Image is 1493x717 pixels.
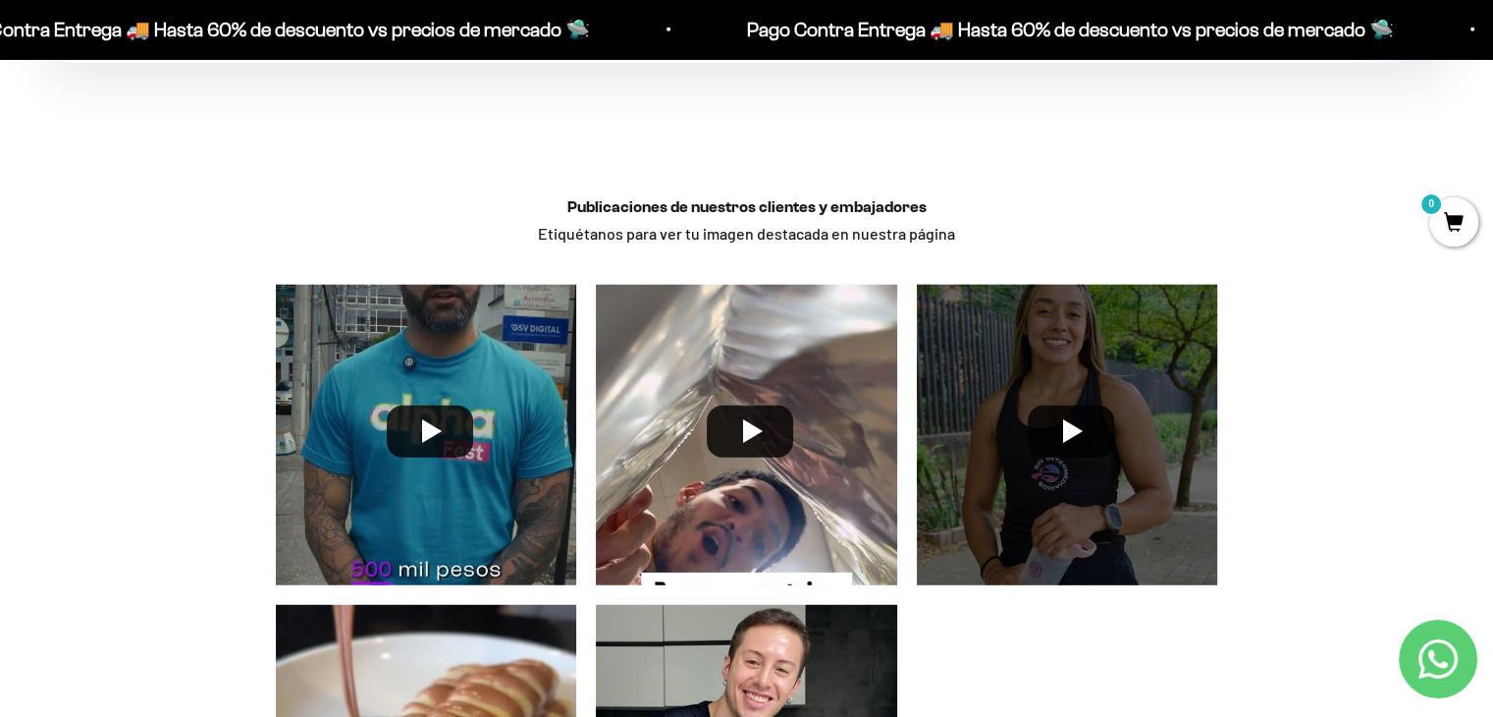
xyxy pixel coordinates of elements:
[740,14,1387,45] p: Pago Contra Entrega 🚚 Hasta 60% de descuento vs precios de mercado 🛸
[1429,213,1478,235] a: 0
[256,177,1238,265] div: Etiquétanos para ver tu imagen destacada en nuestra página
[276,196,1218,218] h3: Publicaciones de nuestros clientes y embajadores
[1419,193,1443,216] mark: 0
[586,275,907,596] img: User picture
[907,275,1228,596] img: User picture
[266,275,587,596] img: User picture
